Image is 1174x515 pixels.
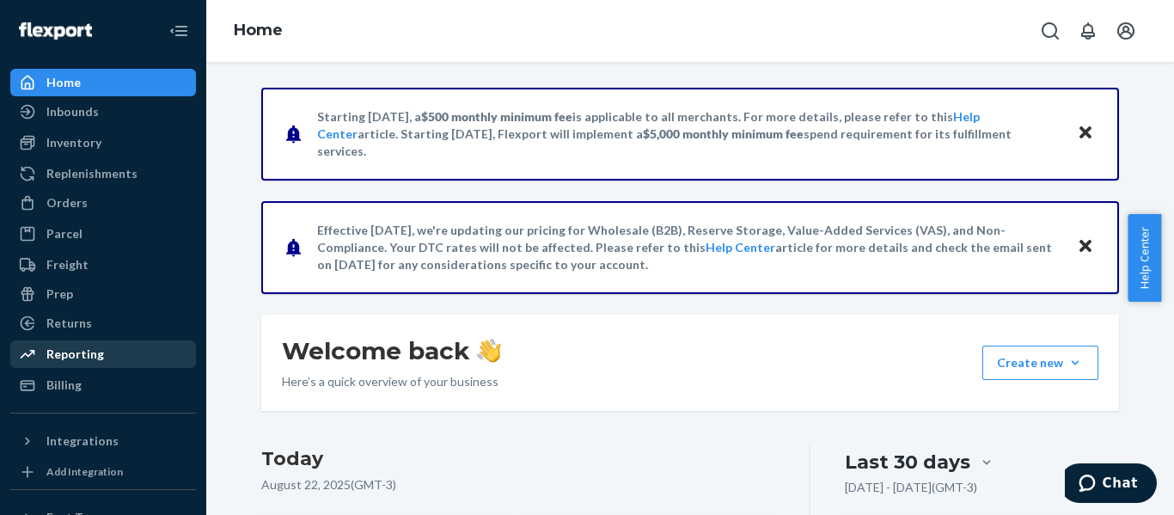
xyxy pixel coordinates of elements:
div: Returns [46,315,92,332]
button: Integrations [10,427,196,455]
div: Inbounds [46,103,99,120]
a: Inventory [10,129,196,156]
div: Home [46,74,81,91]
a: Home [234,21,283,40]
button: Help Center [1128,214,1161,302]
a: Add Integration [10,462,196,482]
img: Flexport logo [19,22,92,40]
div: Add Integration [46,464,123,479]
a: Billing [10,371,196,399]
button: Close [1074,235,1097,260]
div: Replenishments [46,165,138,182]
a: Replenishments [10,160,196,187]
div: Orders [46,194,88,212]
a: Help Center [706,240,775,254]
a: Inbounds [10,98,196,126]
p: Here’s a quick overview of your business [282,373,501,390]
button: Close [1074,121,1097,146]
a: Home [10,69,196,96]
div: Billing [46,377,82,394]
button: Open notifications [1071,14,1105,48]
button: Close Navigation [162,14,196,48]
div: Freight [46,256,89,273]
div: Prep [46,285,73,303]
h1: Welcome back [282,335,501,366]
button: Create new [982,346,1098,380]
div: Integrations [46,432,119,450]
p: [DATE] - [DATE] ( GMT-3 ) [845,479,977,496]
p: Starting [DATE], a is applicable to all merchants. For more details, please refer to this article... [317,108,1061,160]
div: Last 30 days [845,449,970,475]
a: Returns [10,310,196,337]
a: Parcel [10,220,196,248]
div: Reporting [46,346,104,363]
a: Freight [10,251,196,279]
iframe: Abre un widget desde donde se puede chatear con uno de los agentes [1065,463,1157,506]
span: $5,000 monthly minimum fee [643,126,804,141]
img: hand-wave emoji [477,339,501,363]
ol: breadcrumbs [220,6,297,56]
div: Inventory [46,134,101,151]
button: Open account menu [1109,14,1143,48]
a: Reporting [10,340,196,368]
p: August 22, 2025 ( GMT-3 ) [261,476,774,494]
p: Effective [DATE], we're updating our pricing for Wholesale (B2B), Reserve Storage, Value-Added Se... [317,222,1061,273]
a: Orders [10,189,196,217]
button: Open Search Box [1033,14,1067,48]
span: $500 monthly minimum fee [421,109,572,124]
div: Parcel [46,225,83,242]
a: Prep [10,280,196,308]
h3: Today [261,445,774,473]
